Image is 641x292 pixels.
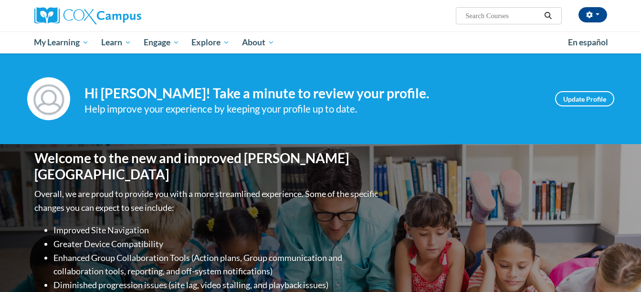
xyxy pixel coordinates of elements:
a: Engage [137,31,186,53]
h1: Welcome to the new and improved [PERSON_NAME][GEOGRAPHIC_DATA] [34,150,380,182]
span: Explore [191,37,230,48]
button: Search [541,10,555,21]
li: Diminished progression issues (site lag, video stalling, and playback issues) [53,278,380,292]
div: Main menu [20,31,621,53]
div: Help improve your experience by keeping your profile up to date. [84,101,541,117]
a: About [236,31,281,53]
h4: Hi [PERSON_NAME]! Take a minute to review your profile. [84,85,541,102]
input: Search Courses [464,10,541,21]
span: En español [568,37,608,47]
li: Improved Site Navigation [53,223,380,237]
span: Learn [101,37,131,48]
iframe: Button to launch messaging window [603,254,633,284]
span: Engage [144,37,179,48]
a: En español [562,32,614,52]
span: About [242,37,274,48]
img: Cox Campus [34,7,141,24]
a: Explore [185,31,236,53]
a: My Learning [28,31,95,53]
li: Greater Device Compatibility [53,237,380,251]
span: My Learning [34,37,89,48]
img: Profile Image [27,77,70,120]
a: Update Profile [555,91,614,106]
li: Enhanced Group Collaboration Tools (Action plans, Group communication and collaboration tools, re... [53,251,380,279]
button: Account Settings [578,7,607,22]
p: Overall, we are proud to provide you with a more streamlined experience. Some of the specific cha... [34,187,380,215]
a: Learn [95,31,137,53]
a: Cox Campus [34,7,216,24]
